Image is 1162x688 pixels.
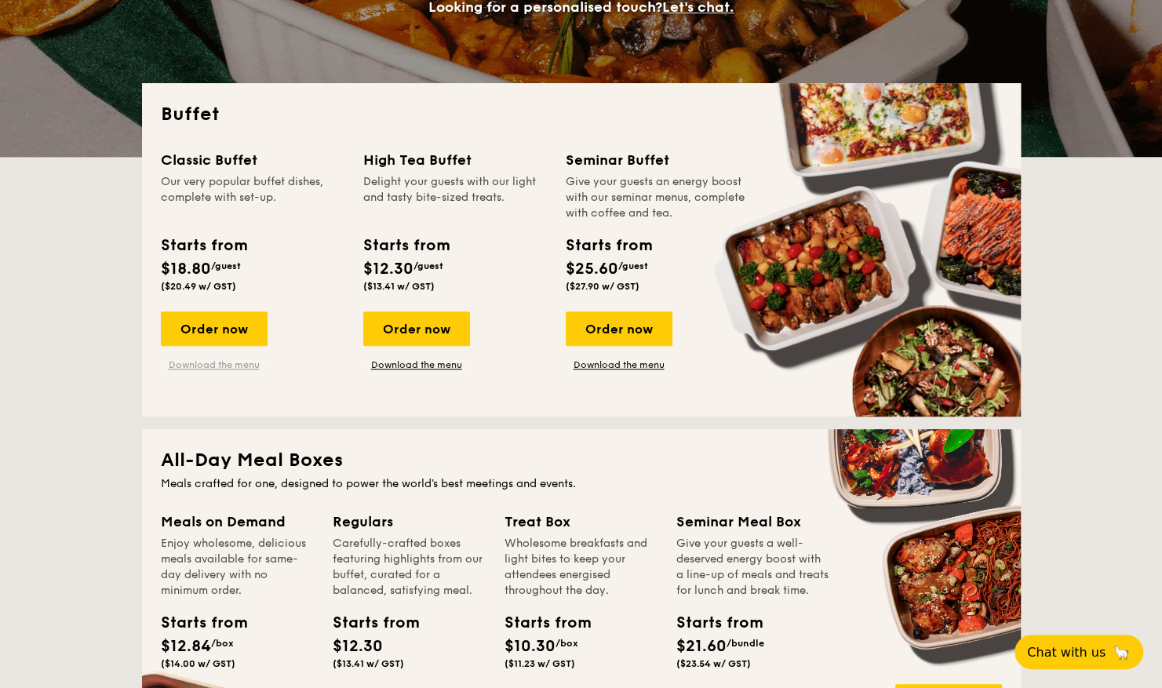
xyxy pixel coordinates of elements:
[618,260,648,271] span: /guest
[566,260,618,278] span: $25.60
[676,637,727,656] span: $21.60
[676,536,829,599] div: Give your guests a well-deserved energy boost with a line-up of meals and treats for lunch and br...
[161,359,268,371] a: Download the menu
[566,281,639,292] span: ($27.90 w/ GST)
[566,234,651,257] div: Starts from
[161,311,268,346] div: Order now
[363,149,547,171] div: High Tea Buffet
[161,511,314,533] div: Meals on Demand
[363,359,470,371] a: Download the menu
[161,260,211,278] span: $18.80
[363,174,547,221] div: Delight your guests with our light and tasty bite-sized treats.
[505,536,657,599] div: Wholesome breakfasts and light bites to keep your attendees energised throughout the day.
[161,149,344,171] div: Classic Buffet
[363,311,470,346] div: Order now
[727,638,764,649] span: /bundle
[1014,635,1143,669] button: Chat with us🦙
[161,234,246,257] div: Starts from
[505,637,556,656] span: $10.30
[161,637,211,656] span: $12.84
[161,174,344,221] div: Our very popular buffet dishes, complete with set-up.
[333,611,403,635] div: Starts from
[505,611,575,635] div: Starts from
[161,102,1002,127] h2: Buffet
[676,511,829,533] div: Seminar Meal Box
[363,260,413,278] span: $12.30
[676,611,747,635] div: Starts from
[333,536,486,599] div: Carefully-crafted boxes featuring highlights from our buffet, curated for a balanced, satisfying ...
[333,511,486,533] div: Regulars
[556,638,578,649] span: /box
[161,536,314,599] div: Enjoy wholesome, delicious meals available for same-day delivery with no minimum order.
[566,149,749,171] div: Seminar Buffet
[161,611,231,635] div: Starts from
[363,281,435,292] span: ($13.41 w/ GST)
[333,637,383,656] span: $12.30
[161,281,236,292] span: ($20.49 w/ GST)
[566,359,672,371] a: Download the menu
[161,448,1002,473] h2: All-Day Meal Boxes
[413,260,443,271] span: /guest
[1112,643,1131,661] span: 🦙
[363,234,449,257] div: Starts from
[333,658,404,669] span: ($13.41 w/ GST)
[1027,645,1106,660] span: Chat with us
[566,174,749,221] div: Give your guests an energy boost with our seminar menus, complete with coffee and tea.
[676,658,751,669] span: ($23.54 w/ GST)
[161,476,1002,492] div: Meals crafted for one, designed to power the world's best meetings and events.
[566,311,672,346] div: Order now
[211,260,241,271] span: /guest
[161,658,235,669] span: ($14.00 w/ GST)
[211,638,234,649] span: /box
[505,658,575,669] span: ($11.23 w/ GST)
[505,511,657,533] div: Treat Box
